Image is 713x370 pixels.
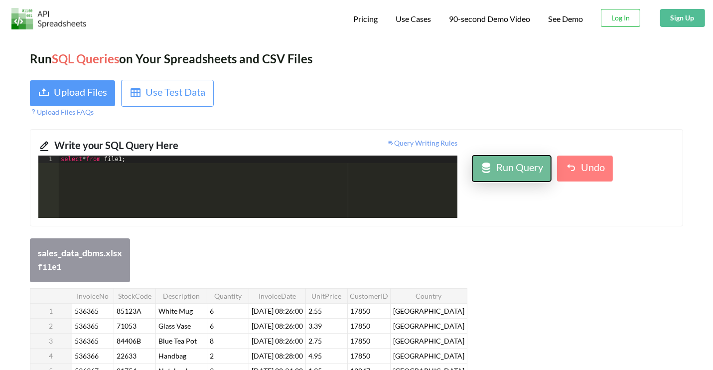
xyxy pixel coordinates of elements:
div: Upload Files [54,84,107,102]
span: [DATE] 08:26:00 [250,320,305,332]
th: 2 [30,318,72,333]
span: [GEOGRAPHIC_DATA] [391,305,466,317]
div: Use Test Data [145,84,205,102]
th: UnitPrice [306,288,348,303]
th: 1 [30,303,72,318]
span: 2.75 [306,335,324,347]
span: Pricing [353,14,378,23]
span: [DATE] 08:26:00 [250,335,305,347]
div: 1 [38,156,59,163]
span: 22633 [115,350,139,362]
th: StockCode [114,288,156,303]
span: 71053 [115,320,139,332]
div: Run Query [496,160,543,178]
button: Use Test Data [121,80,214,107]
span: 536365 [73,305,101,317]
span: [DATE] 08:26:00 [250,305,305,317]
th: 4 [30,348,72,363]
span: Use Cases [396,14,431,23]
code: file 1 [38,263,61,272]
button: Run Query [472,156,551,182]
span: [GEOGRAPHIC_DATA] [391,335,466,347]
span: 536366 [73,350,101,362]
img: Logo.png [11,8,86,29]
span: 85123A [115,305,143,317]
span: 6 [208,305,216,317]
span: [GEOGRAPHIC_DATA] [391,350,466,362]
a: See Demo [548,14,583,24]
th: Quantity [207,288,249,303]
th: CustomerID [348,288,391,303]
span: 536365 [73,320,101,332]
div: Undo [581,160,605,178]
span: 2 [208,350,216,362]
span: 3.39 [306,320,324,332]
th: 3 [30,333,72,348]
button: Upload Files [30,80,115,106]
span: Blue Tea Pot [156,335,199,347]
span: Glass Vase [156,320,193,332]
th: InvoiceNo [72,288,114,303]
th: InvoiceDate [249,288,306,303]
th: Country [391,288,467,303]
th: Description [156,288,207,303]
div: Write your SQL Query Here [54,138,241,156]
span: 90-second Demo Video [449,15,530,23]
span: 84406B [115,335,143,347]
div: sales_data_dbms.xlsx [38,246,122,260]
span: 17850 [348,335,372,347]
span: 2.55 [306,305,324,317]
span: White Mug [156,305,195,317]
span: SQL Queries [52,51,119,66]
span: 17850 [348,350,372,362]
span: Handbag [156,350,188,362]
span: 8 [208,335,216,347]
span: 6 [208,320,216,332]
span: [GEOGRAPHIC_DATA] [391,320,466,332]
div: Run on Your Spreadsheets and CSV Files [30,50,683,68]
span: 536365 [73,335,101,347]
button: Undo [557,156,613,182]
button: Log In [601,9,640,27]
span: 17850 [348,305,372,317]
span: Upload Files FAQs [30,108,94,116]
span: 4.95 [306,350,324,362]
span: [DATE] 08:28:00 [250,350,305,362]
button: Sign Up [660,9,705,27]
span: 17850 [348,320,372,332]
span: Query Writing Rules [387,139,457,147]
